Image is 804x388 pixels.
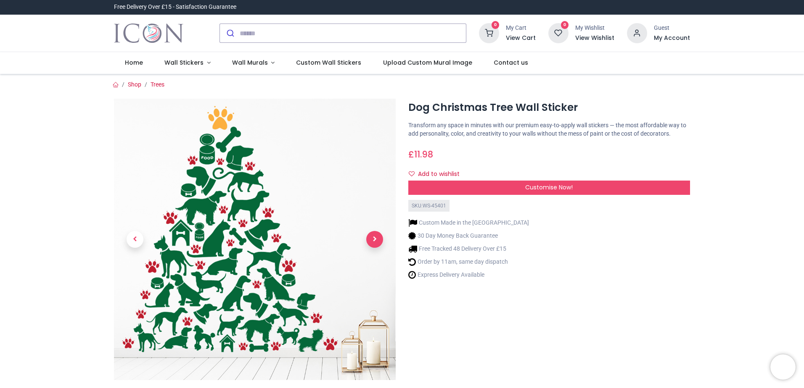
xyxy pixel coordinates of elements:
[408,218,529,227] li: Custom Made in the [GEOGRAPHIC_DATA]
[408,270,529,279] li: Express Delivery Available
[408,200,450,212] div: SKU: WS-45401
[114,141,156,338] a: Previous
[114,99,396,380] img: WS-45401-02
[220,24,240,42] button: Submit
[408,257,529,266] li: Order by 11am, same day dispatch
[561,21,569,29] sup: 0
[654,24,690,32] div: Guest
[494,58,528,67] span: Contact us
[114,21,183,45] img: Icon Wall Stickers
[408,167,467,181] button: Add to wishlistAdd to wishlist
[114,3,236,11] div: Free Delivery Over £15 - Satisfaction Guarantee
[296,58,361,67] span: Custom Wall Stickers
[654,34,690,42] a: My Account
[408,100,690,115] h1: Dog Christmas Tree Wall Sticker
[548,29,569,36] a: 0
[414,148,433,160] span: 11.98
[770,354,796,380] iframe: Brevo live chat
[127,231,143,248] span: Previous
[408,121,690,138] p: Transform any space in minutes with our premium easy-to-apply wall stickers — the most affordable...
[383,58,472,67] span: Upload Custom Mural Image
[221,52,286,74] a: Wall Murals
[153,52,221,74] a: Wall Stickers
[506,34,536,42] a: View Cart
[479,29,499,36] a: 0
[125,58,143,67] span: Home
[128,81,141,88] a: Shop
[525,183,573,191] span: Customise Now!
[506,24,536,32] div: My Cart
[513,3,690,11] iframe: Customer reviews powered by Trustpilot
[575,34,614,42] a: View Wishlist
[575,24,614,32] div: My Wishlist
[354,141,396,338] a: Next
[408,244,529,253] li: Free Tracked 48 Delivery Over £15
[164,58,204,67] span: Wall Stickers
[232,58,268,67] span: Wall Murals
[114,21,183,45] a: Logo of Icon Wall Stickers
[408,231,529,240] li: 30 Day Money Back Guarantee
[409,171,415,177] i: Add to wishlist
[408,148,433,160] span: £
[366,231,383,248] span: Next
[492,21,500,29] sup: 0
[151,81,164,88] a: Trees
